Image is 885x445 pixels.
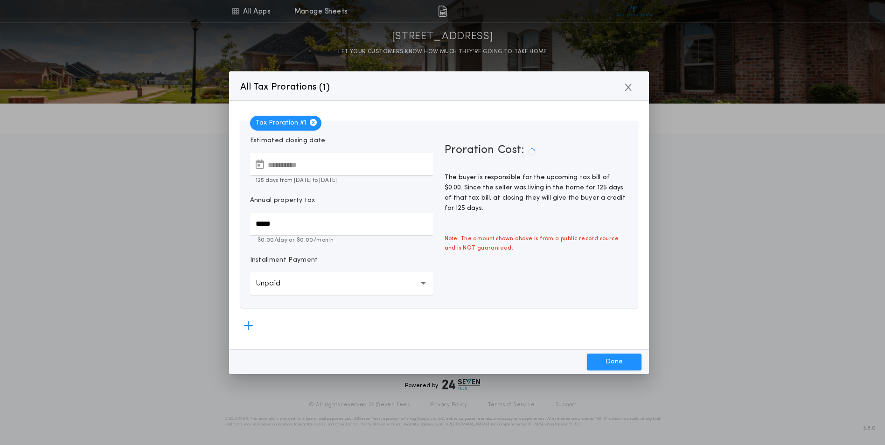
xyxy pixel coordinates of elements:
p: Estimated closing date [250,136,433,146]
input: Annual property tax [250,213,433,235]
button: Unpaid [250,272,433,295]
span: Proration [445,143,494,161]
span: The buyer is responsible for the upcoming tax bill of $0.00. Since the seller was living in the h... [445,174,626,212]
p: Installment Payment [250,256,318,265]
span: 1 [323,83,326,92]
p: $0.00 /day or $0.00 /month [250,236,433,244]
span: Cost: [498,143,524,161]
span: Tax Proration # 1 [250,116,321,131]
p: Annual property tax [250,196,315,205]
span: Note: The amount shown above is from a public record source and is NOT guaranteed. [439,229,634,258]
p: Unpaid [256,278,295,289]
p: 125 days from [DATE] to [DATE] [250,176,433,185]
button: Done [587,354,641,370]
p: All Tax Prorations ( ) [240,80,330,95]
